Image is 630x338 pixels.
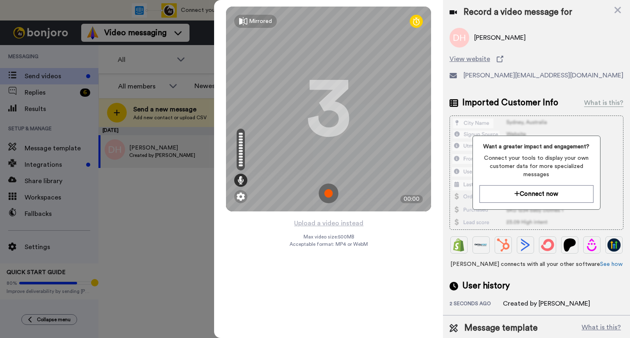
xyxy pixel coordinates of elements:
span: Max video size: 500 MB [303,234,354,240]
button: Connect now [479,185,593,203]
img: Patreon [563,238,576,252]
img: Hubspot [497,238,510,252]
div: 2 seconds ago [450,300,503,309]
span: Connect your tools to display your own customer data for more specialized messages [479,154,593,179]
div: 00:00 [400,195,423,203]
div: 3 [306,78,351,140]
button: Upload a video instead [292,218,366,229]
span: Message template [464,322,538,334]
span: [PERSON_NAME] connects with all your other software [450,260,623,268]
span: [PERSON_NAME][EMAIL_ADDRESS][DOMAIN_NAME] [463,70,623,80]
span: Acceptable format: MP4 or WebM [290,241,368,247]
button: What is this? [579,322,623,334]
img: Shopify [452,238,466,252]
img: Ontraport [475,238,488,252]
a: See how [600,261,623,267]
img: ConvertKit [541,238,554,252]
span: Want a greater impact and engagement? [479,143,593,151]
div: Created by [PERSON_NAME] [503,299,590,309]
img: GoHighLevel [607,238,621,252]
img: ic_record_start.svg [319,184,338,203]
div: What is this? [584,98,623,108]
span: Imported Customer Info [462,97,558,109]
img: Drip [585,238,598,252]
span: User history [462,280,510,292]
img: ic_gear.svg [237,193,245,201]
img: ActiveCampaign [519,238,532,252]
